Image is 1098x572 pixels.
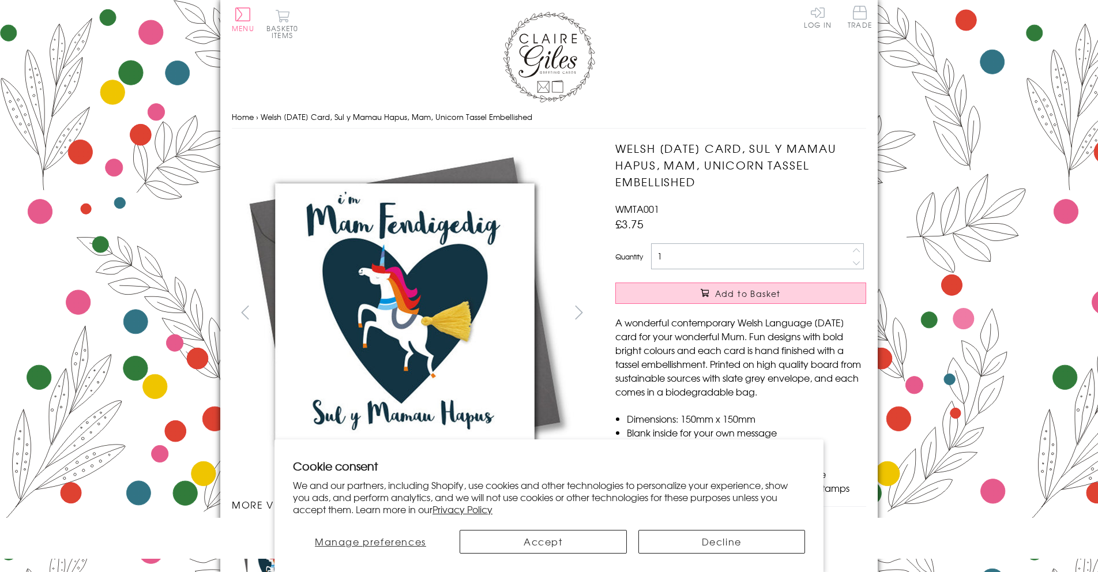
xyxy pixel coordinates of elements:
p: We and our partners, including Shopify, use cookies and other technologies to personalize your ex... [293,479,805,515]
h3: More views [232,498,592,511]
button: Basket0 items [266,9,298,39]
span: WMTA001 [615,202,659,216]
button: Decline [638,530,806,554]
button: Manage preferences [293,530,448,554]
a: Home [232,111,254,122]
h2: Cookie consent [293,458,805,474]
li: Blank inside for your own message [627,426,866,439]
h1: Welsh [DATE] Card, Sul y Mamau Hapus, Mam, Unicorn Tassel Embellished [615,140,866,190]
img: Claire Giles Greetings Cards [503,12,595,103]
a: Trade [848,6,872,31]
button: Accept [460,530,627,554]
button: next [566,299,592,325]
button: prev [232,299,258,325]
nav: breadcrumbs [232,106,866,129]
a: Privacy Policy [433,502,492,516]
p: A wonderful contemporary Welsh Language [DATE] card for your wonderful Mum. Fun designs with bold... [615,315,866,398]
li: Dimensions: 150mm x 150mm [627,412,866,426]
img: Welsh Mother's Day Card, Sul y Mamau Hapus, Mam, Unicorn Tassel Embellished [232,140,578,486]
span: 0 items [272,23,298,40]
img: Welsh Mother's Day Card, Sul y Mamau Hapus, Mam, Unicorn Tassel Embellished [592,140,938,486]
button: Menu [232,7,254,32]
a: Log In [804,6,832,28]
span: Menu [232,23,254,33]
span: › [256,111,258,122]
span: Manage preferences [315,535,426,548]
span: £3.75 [615,216,644,232]
span: Welsh [DATE] Card, Sul y Mamau Hapus, Mam, Unicorn Tassel Embellished [261,111,532,122]
span: Trade [848,6,872,28]
span: Add to Basket [715,288,781,299]
button: Add to Basket [615,283,866,304]
label: Quantity [615,251,643,262]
